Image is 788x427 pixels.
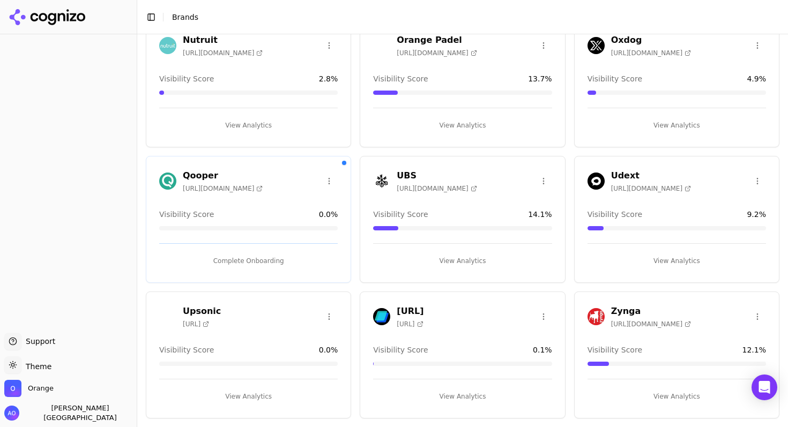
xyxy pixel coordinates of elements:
span: Visibility Score [373,344,428,355]
span: Visibility Score [159,73,214,84]
span: Support [21,336,55,347]
span: [PERSON_NAME][GEOGRAPHIC_DATA] [24,403,132,423]
img: Orange Padel [373,37,390,54]
img: Alihan Ozbayrak [4,406,19,421]
button: View Analytics [159,388,338,405]
span: Visibility Score [159,344,214,355]
span: [URL] [183,320,209,328]
img: Orange [4,380,21,397]
div: Open Intercom Messenger [752,374,777,400]
button: Open user button [4,403,132,423]
img: Udext [588,173,605,190]
span: Brands [172,13,198,21]
span: [URL][DOMAIN_NAME] [183,49,263,57]
span: Visibility Score [588,344,642,355]
img: Qooper [159,173,176,190]
span: Visibility Score [588,73,642,84]
h3: Qooper [183,169,263,182]
span: Visibility Score [373,209,428,220]
button: View Analytics [588,252,766,269]
h3: Udext [611,169,691,182]
h3: Orange Padel [397,34,477,47]
span: 2.8 % [319,73,338,84]
button: View Analytics [588,117,766,134]
span: [URL][DOMAIN_NAME] [611,184,691,193]
span: 13.7 % [528,73,552,84]
span: 0.0 % [319,344,338,355]
span: [URL][DOMAIN_NAME] [611,49,691,57]
button: View Analytics [588,388,766,405]
span: Visibility Score [159,209,214,220]
span: Visibility Score [373,73,428,84]
img: Upsonic [159,308,176,325]
h3: UBS [397,169,477,182]
img: Veton.ai [373,308,390,325]
span: Visibility Score [588,209,642,220]
h3: [URL] [397,305,423,318]
span: 9.2 % [747,209,766,220]
span: 0.0 % [319,209,338,220]
button: View Analytics [159,117,338,134]
span: Theme [21,362,51,371]
button: Complete Onboarding [159,252,338,269]
span: 0.1 % [533,344,552,355]
h3: Upsonic [183,305,221,318]
span: [URL] [397,320,423,328]
h3: Nutruit [183,34,263,47]
span: [URL][DOMAIN_NAME] [397,49,477,57]
nav: breadcrumb [172,12,198,23]
span: [URL][DOMAIN_NAME] [611,320,691,328]
button: Open organization switcher [4,380,54,397]
h3: Zynga [611,305,691,318]
span: 4.9 % [747,73,766,84]
img: Nutruit [159,37,176,54]
button: View Analytics [373,252,552,269]
button: View Analytics [373,388,552,405]
span: [URL][DOMAIN_NAME] [397,184,477,193]
span: 14.1 % [528,209,552,220]
span: 12.1 % [742,344,766,355]
button: View Analytics [373,117,552,134]
h3: Oxdog [611,34,691,47]
img: Oxdog [588,37,605,54]
span: [URL][DOMAIN_NAME] [183,184,263,193]
span: Orange [28,384,54,393]
img: Zynga [588,308,605,325]
img: UBS [373,173,390,190]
